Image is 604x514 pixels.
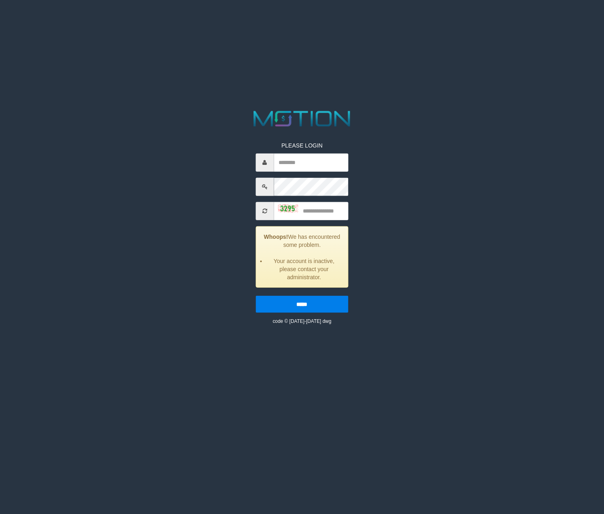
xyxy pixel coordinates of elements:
li: Your account is inactive, please contact your administrator. [266,257,342,281]
p: PLEASE LOGIN [256,141,348,149]
div: We has encountered some problem. [256,226,348,287]
small: code © [DATE]-[DATE] dwg [272,318,331,324]
img: captcha [278,204,298,213]
img: MOTION_logo.png [249,108,355,129]
strong: Whoops! [264,233,288,240]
